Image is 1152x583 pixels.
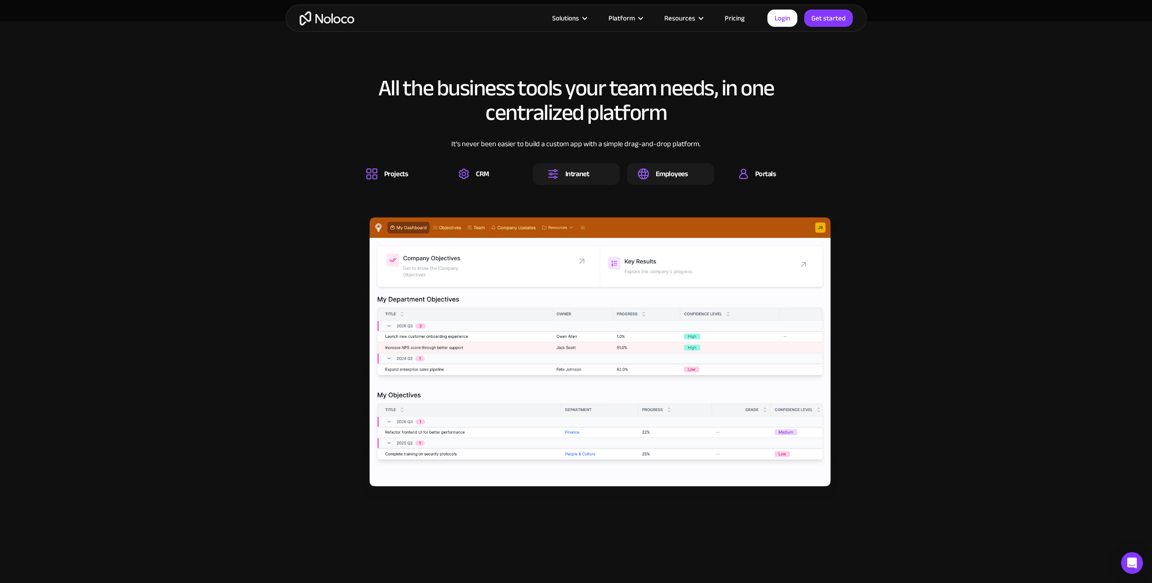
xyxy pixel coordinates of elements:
h2: All the business tools your team needs, in one centralized platform [344,76,809,125]
a: home [300,11,354,25]
div: Platform [597,12,653,24]
div: Platform [608,12,635,24]
a: Login [767,10,797,27]
div: Open Intercom Messenger [1121,552,1143,574]
div: Solutions [541,12,597,24]
a: Get started [804,10,853,27]
div: Portals [755,169,776,179]
div: Solutions [552,12,579,24]
div: Projects [384,169,408,179]
a: Pricing [713,12,756,24]
div: Resources [664,12,695,24]
div: Employees [656,169,688,179]
div: It’s never been easier to build a custom app with a simple drag-and-drop platform. [344,138,809,163]
div: Resources [653,12,713,24]
div: Intranet [565,169,589,179]
div: CRM [476,169,489,179]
